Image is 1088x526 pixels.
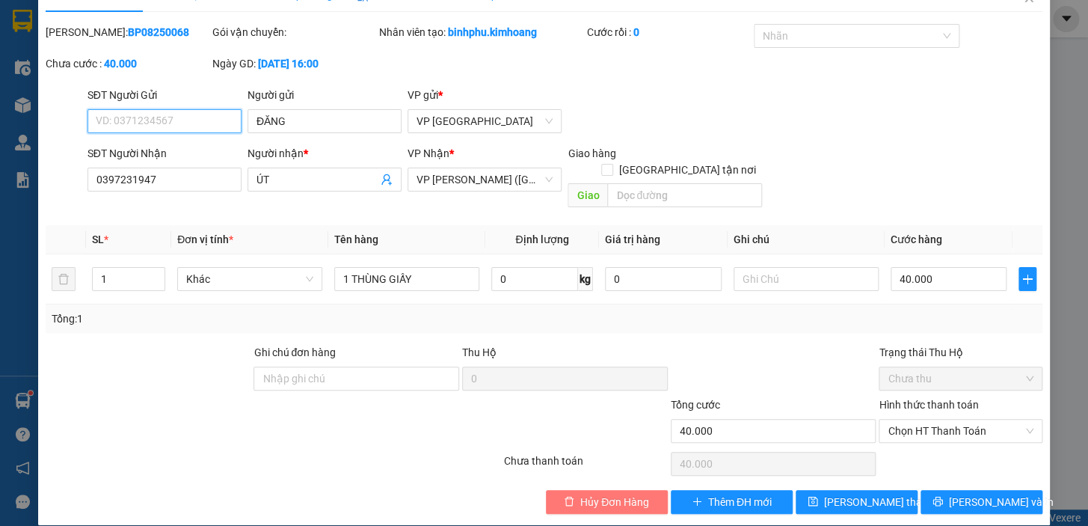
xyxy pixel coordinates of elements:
[31,29,204,43] span: VP [GEOGRAPHIC_DATA] -
[186,268,313,290] span: Khác
[92,233,104,245] span: SL
[6,29,218,43] p: GỬI:
[46,55,209,72] div: Chưa cước :
[128,26,189,38] b: BP08250068
[334,233,378,245] span: Tên hàng
[578,267,593,291] span: kg
[734,267,879,291] input: Ghi Chú
[104,58,137,70] b: 40.000
[587,24,751,40] div: Cước rồi :
[568,147,615,159] span: Giao hàng
[417,168,553,191] span: VP Trần Phú (Hàng)
[6,50,150,79] span: VP [PERSON_NAME] ([GEOGRAPHIC_DATA])
[1019,273,1036,285] span: plus
[6,50,218,79] p: NHẬN:
[546,490,668,514] button: deleteHủy Đơn Hàng
[417,110,553,132] span: VP Bình Phú
[6,97,36,111] span: GIAO:
[80,81,95,95] span: ÚT
[248,145,402,162] div: Người nhận
[568,183,607,207] span: Giao
[258,58,319,70] b: [DATE] 16:00
[1018,267,1036,291] button: plus
[253,346,336,358] label: Ghi chú đơn hàng
[888,420,1033,442] span: Chọn HT Thanh Toán
[932,496,943,508] span: printer
[408,87,562,103] div: VP gửi
[381,174,393,186] span: user-add
[708,494,772,510] span: Thêm ĐH mới
[6,81,95,95] span: 0397231947 -
[177,233,233,245] span: Đơn vị tính
[824,494,944,510] span: [PERSON_NAME] thay đổi
[253,367,459,391] input: Ghi chú đơn hàng
[605,233,660,245] span: Giá trị hàng
[212,24,376,40] div: Gói vận chuyển:
[408,147,449,159] span: VP Nhận
[692,496,702,508] span: plus
[212,55,376,72] div: Ngày GD:
[888,367,1033,390] span: Chưa thu
[379,24,585,40] div: Nhân viên tạo:
[580,494,649,510] span: Hủy Đơn Hàng
[949,494,1054,510] span: [PERSON_NAME] và In
[248,87,402,103] div: Người gửi
[607,183,762,207] input: Dọc đường
[671,399,720,411] span: Tổng cước
[728,225,885,254] th: Ghi chú
[462,346,497,358] span: Thu Hộ
[633,26,639,38] b: 0
[515,233,568,245] span: Định lượng
[50,8,173,22] strong: BIÊN NHẬN GỬI HÀNG
[52,311,421,327] div: Tổng: 1
[334,267,479,291] input: VD: Bàn, Ghế
[879,399,978,411] label: Hình thức thanh toán
[87,145,242,162] div: SĐT Người Nhận
[564,496,574,508] span: delete
[891,233,942,245] span: Cước hàng
[502,453,669,479] div: Chưa thanh toán
[87,87,242,103] div: SĐT Người Gửi
[921,490,1042,514] button: printer[PERSON_NAME] và In
[46,24,209,40] div: [PERSON_NAME]:
[52,267,76,291] button: delete
[448,26,537,38] b: binhphu.kimhoang
[808,496,818,508] span: save
[796,490,918,514] button: save[PERSON_NAME] thay đổi
[671,490,793,514] button: plusThêm ĐH mới
[170,29,204,43] span: ĐĂNG
[879,344,1042,361] div: Trạng thái Thu Hộ
[613,162,762,178] span: [GEOGRAPHIC_DATA] tận nơi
